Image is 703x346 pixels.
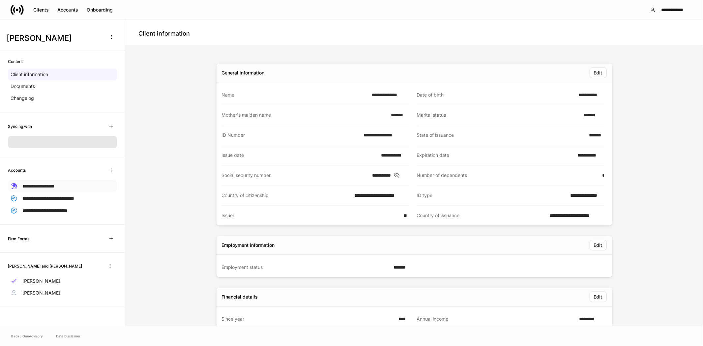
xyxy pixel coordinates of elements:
[8,236,29,242] h6: Firm Forms
[8,275,117,287] a: [PERSON_NAME]
[56,333,80,339] a: Data Disclaimer
[8,58,23,65] h6: Content
[22,278,60,284] p: [PERSON_NAME]
[417,152,573,159] div: Expiration date
[222,242,275,248] div: Employment information
[222,316,395,322] div: Since year
[417,172,598,179] div: Number of dependents
[11,95,34,101] p: Changelog
[222,92,368,98] div: Name
[222,212,400,219] div: Issuer
[594,71,602,75] div: Edit
[594,243,602,247] div: Edit
[417,192,567,199] div: ID type
[8,69,117,80] a: Client information
[222,152,377,159] div: Issue date
[222,264,390,271] div: Employment status
[57,8,78,12] div: Accounts
[138,30,190,38] h4: Client information
[8,92,117,104] a: Changelog
[8,80,117,92] a: Documents
[33,8,49,12] div: Clients
[590,68,607,78] button: Edit
[222,172,368,179] div: Social security number
[222,70,265,76] div: General information
[590,292,607,302] button: Edit
[11,83,35,90] p: Documents
[222,132,360,138] div: ID Number
[8,287,117,299] a: [PERSON_NAME]
[11,333,43,339] span: © 2025 OneAdvisory
[222,192,351,199] div: Country of citizenship
[417,132,585,138] div: State of issuance
[29,5,53,15] button: Clients
[22,290,60,296] p: [PERSON_NAME]
[82,5,117,15] button: Onboarding
[53,5,82,15] button: Accounts
[8,167,26,173] h6: Accounts
[417,212,546,219] div: Country of issuance
[222,294,258,300] div: Financial details
[87,8,113,12] div: Onboarding
[417,92,575,98] div: Date of birth
[417,112,580,118] div: Marital status
[8,263,82,269] h6: [PERSON_NAME] and [PERSON_NAME]
[11,71,48,78] p: Client information
[8,123,32,130] h6: Syncing with
[590,240,607,250] button: Edit
[417,316,575,322] div: Annual income
[594,295,602,299] div: Edit
[222,112,387,118] div: Mother's maiden name
[7,33,102,43] h3: [PERSON_NAME]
